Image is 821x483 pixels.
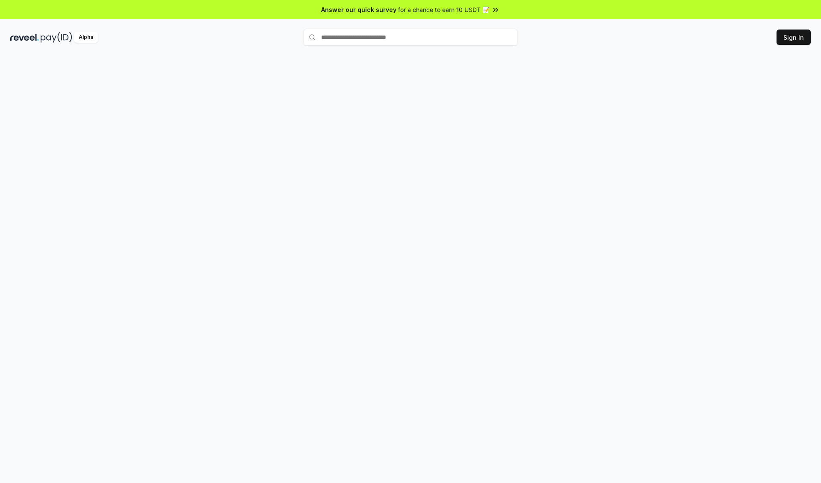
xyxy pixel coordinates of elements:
div: Alpha [74,32,98,43]
img: pay_id [41,32,72,43]
img: reveel_dark [10,32,39,43]
button: Sign In [777,30,811,45]
span: for a chance to earn 10 USDT 📝 [398,5,490,14]
span: Answer our quick survey [321,5,396,14]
